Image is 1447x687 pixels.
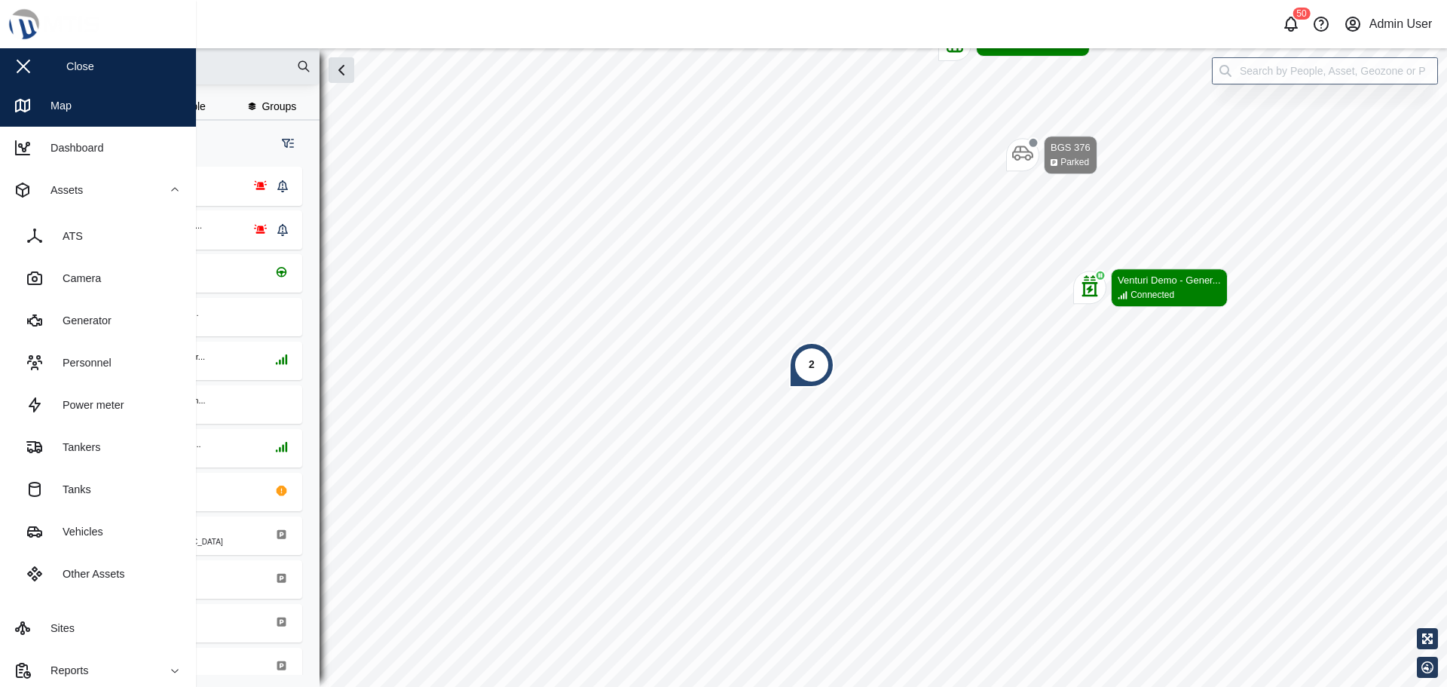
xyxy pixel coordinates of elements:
div: Ruango, [GEOGRAPHIC_DATA] [114,538,223,546]
a: Power meter [12,384,184,426]
a: Vehicles [12,511,184,553]
div: Dashboard [39,140,103,156]
div: Close [66,58,94,75]
div: Tankers [51,439,100,455]
input: Search by People, Asset, Geozone or Place [1212,57,1438,84]
a: Tanks [12,468,184,511]
div: Parked [1060,155,1089,170]
div: Map [39,97,72,114]
div: Map marker [1073,268,1228,307]
div: 2 [809,357,815,373]
canvas: Map [48,48,1447,687]
div: Map marker [789,342,834,388]
a: Camera [12,257,184,299]
div: Other Assets [51,566,124,582]
div: Generator [51,312,112,329]
span: People [173,101,206,112]
span: Groups [262,101,296,112]
div: Reports [39,662,88,679]
button: Admin User [1341,14,1435,35]
a: Generator [12,299,184,342]
div: ATS [51,228,83,244]
div: Venturi Demo - Gener... [1118,273,1221,288]
div: Assets [39,182,83,198]
div: 50 [1293,8,1310,20]
a: Personnel [12,342,184,384]
div: Vehicles [51,523,103,540]
a: ATS [12,215,184,257]
div: Sites [39,620,75,636]
div: Personnel [51,354,112,371]
a: Tankers [12,426,184,468]
div: Power meter [51,397,124,413]
div: Tanks [51,481,91,498]
div: Connected [1130,288,1174,302]
div: Map marker [1006,136,1097,174]
div: BGS 376 [1051,140,1091,155]
a: Other Assets [12,553,184,595]
img: Main Logo [8,8,203,41]
div: Admin User [1369,15,1433,34]
div: Camera [51,270,101,287]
